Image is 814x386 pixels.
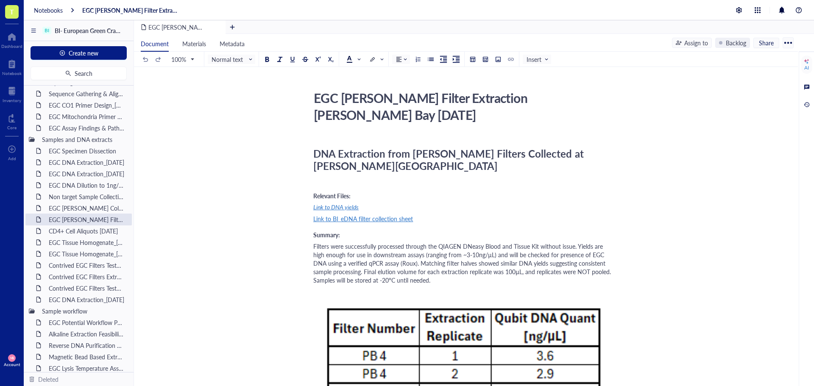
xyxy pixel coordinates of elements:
[31,67,127,80] button: Search
[45,362,128,374] div: EGC Lysis Temperature Assessment [DATE]
[45,339,128,351] div: Reverse DNA Purification Feasibility Research
[45,202,128,214] div: EGC [PERSON_NAME] Collection
[313,230,340,239] span: Summary:
[313,192,351,200] span: Relevant Files:
[45,225,128,237] div: CD4+ Cell Aliquots [DATE]
[759,39,774,47] span: Share
[804,64,809,71] div: AI
[45,122,128,134] div: EGC Assay Findings & Pathways_[DATE]
[4,362,20,367] div: Account
[8,156,16,161] div: Add
[313,203,359,211] span: Link to DNA yields
[34,6,63,14] a: Notebooks
[3,98,21,103] div: Inventory
[1,44,22,49] div: Dashboard
[69,50,98,56] span: Create new
[212,56,253,63] span: Normal text
[45,294,128,305] div: EGC DNA Extraction_[DATE]
[45,248,128,260] div: EGC Tissue Homogenate_[DATE]
[7,111,17,130] a: Core
[313,146,586,173] span: DNA Extraction from [PERSON_NAME] Filters Collected at [PERSON_NAME][GEOGRAPHIC_DATA]
[38,305,128,317] div: Sample workflow
[310,87,612,125] div: EGC [PERSON_NAME] Filter Extraction [PERSON_NAME] Bay [DATE]
[3,84,21,103] a: Inventory
[45,317,128,328] div: EGC Potential Workflow Pathways
[684,38,708,47] div: Assign to
[45,328,128,340] div: Alkaline Extraction Feasibility Research
[527,56,549,63] span: Insert
[313,242,613,284] span: Filters were successfully processed through the QIAGEN DNeasy Blood and Tissue Kit without issue....
[2,57,22,76] a: Notebook
[141,39,169,48] span: Document
[753,38,779,48] button: Share
[45,179,128,191] div: EGC DNA Dilution to 1ng/ul_[DATE]
[45,168,128,180] div: EGC DNA Extraction_[DATE]
[10,356,14,360] span: MB
[45,282,128,294] div: Contrived EGC Filters Test3_13AUG25
[45,99,128,111] div: EGC CO1 Primer Design_[DATE]
[726,38,746,47] div: Backlog
[171,56,194,63] span: 100%
[45,156,128,168] div: EGC DNA Extraction_[DATE]
[313,214,413,223] span: Link to BI_eDNA filter collection sheet
[45,28,49,33] div: BI
[75,70,92,77] span: Search
[45,111,128,122] div: EGC Mitochondria Primer Design_[DATE]
[38,133,128,145] div: Samples and DNA extracts
[7,125,17,130] div: Core
[45,214,128,225] div: EGC [PERSON_NAME] Filter Extraction [PERSON_NAME] Bay [DATE]
[31,46,127,60] button: Create new
[1,30,22,49] a: Dashboard
[45,236,128,248] div: EGC Tissue Homogenate_[DATE]
[45,88,128,100] div: Sequence Gathering & Alignment
[45,351,128,363] div: Magnetic Bead Based Extraction Feasibility Research
[2,71,22,76] div: Notebook
[45,145,128,157] div: EGC Specimen Dissection
[220,39,245,48] span: Metadata
[45,271,128,283] div: Contrived EGC Filters Extraction_[DATE]
[45,191,128,203] div: Non target Sample Collection, Dissection & DNA extraction
[45,259,128,271] div: Contrived EGC Filters Test1_31JUL25
[10,6,14,17] span: T
[182,39,206,48] span: Materials
[38,375,59,384] div: Deleted
[82,6,178,14] a: EGC [PERSON_NAME] Filter Extraction [PERSON_NAME] Bay [DATE]
[55,26,168,35] span: BI- European Green Crab [PERSON_NAME]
